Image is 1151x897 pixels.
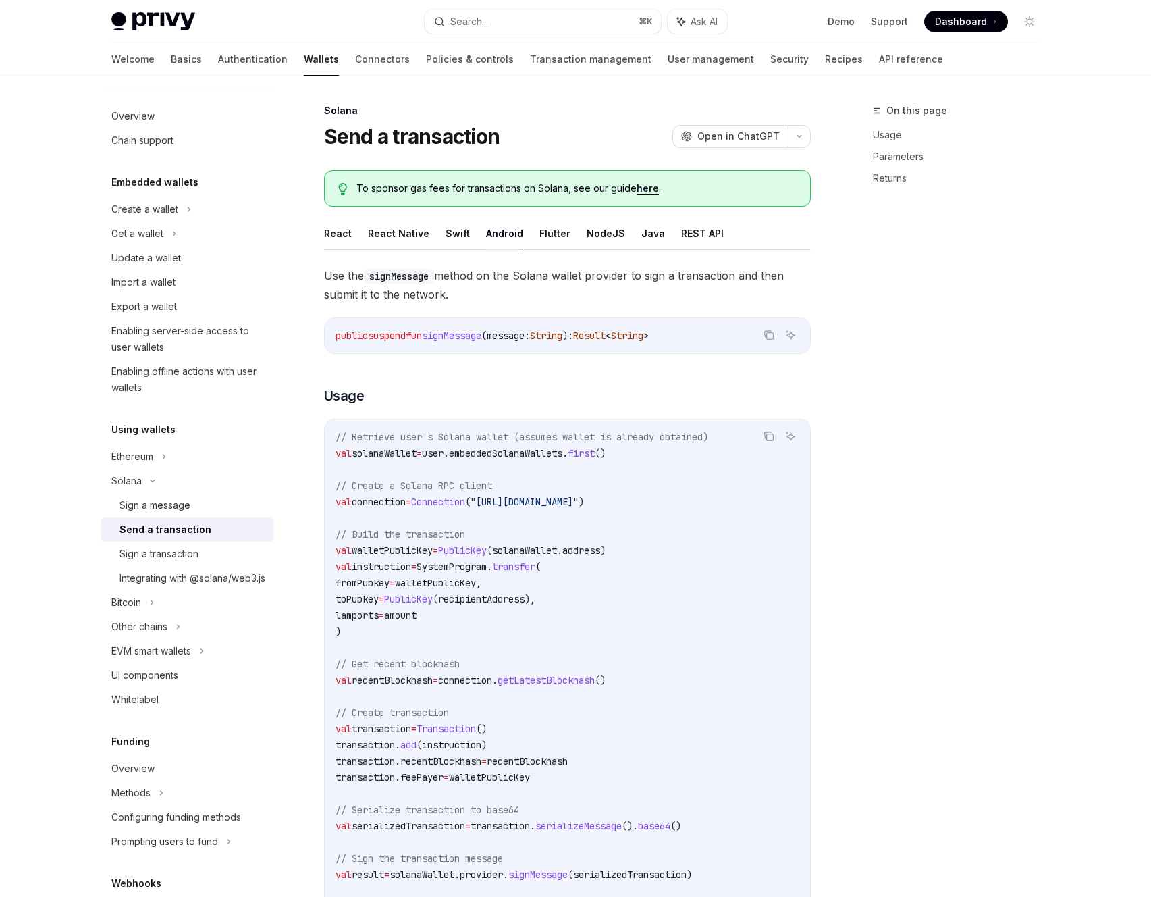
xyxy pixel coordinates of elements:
[422,330,481,342] span: signMessage
[379,609,384,621] span: =
[465,820,471,832] span: =
[101,566,273,590] a: Integrating with @solana/web3.js
[433,544,438,557] span: =
[356,182,796,195] span: To sponsor gas fees for transactions on Solana, see our guide .
[417,723,476,735] span: Transaction
[324,104,811,118] div: Solana
[111,692,159,708] div: Whitelabel
[101,359,273,400] a: Enabling offline actions with user wallets
[411,561,417,573] span: =
[433,593,535,605] span: (recipientAddress),
[336,593,379,605] span: toPubkey
[638,820,670,832] span: base64
[171,43,202,76] a: Basics
[111,201,178,217] div: Create a wallet
[352,496,406,508] span: connection
[111,785,151,801] div: Methods
[487,544,606,557] span: (solanaWallet.address)
[595,674,606,686] span: ()
[336,820,352,832] span: val
[101,246,273,270] a: Update a wallet
[336,480,492,492] span: // Create a Solana RPC client
[111,323,265,355] div: Enabling server-side access to user wallets
[1019,11,1040,32] button: Toggle dark mode
[111,226,163,242] div: Get a wallet
[336,528,465,540] span: // Build the transaction
[498,674,595,686] span: getLatestBlockhash
[530,330,562,342] span: String
[400,739,417,751] span: add
[384,593,433,605] span: PublicKey
[324,124,500,149] h1: Send a transaction
[641,217,665,249] button: Java
[425,9,661,34] button: Search...⌘K
[691,15,718,28] span: Ask AI
[873,146,1051,168] a: Parameters
[871,15,908,28] a: Support
[336,330,368,342] span: public
[111,594,141,611] div: Bitcoin
[336,804,519,816] span: // Serialize transaction to base64
[487,755,568,767] span: recentBlockhash
[643,330,649,342] span: >
[595,447,606,459] span: ()
[336,496,352,508] span: val
[101,128,273,153] a: Chain support
[111,363,265,396] div: Enabling offline actions with user wallets
[879,43,943,76] a: API reference
[886,103,947,119] span: On this page
[471,820,535,832] span: transaction.
[438,544,487,557] span: PublicKey
[587,217,625,249] button: NodeJS
[438,674,498,686] span: connection.
[465,496,471,508] span: (
[336,431,708,443] span: // Retrieve user's Solana wallet (assumes wallet is already obtained)
[218,43,288,76] a: Authentication
[336,771,444,784] span: transaction.feePayer
[336,674,352,686] span: val
[101,319,273,359] a: Enabling server-side access to user wallets
[111,619,167,635] div: Other chains
[760,326,778,344] button: Copy the contents from the code block
[760,428,778,445] button: Copy the contents from the code block
[573,330,606,342] span: Result
[481,330,530,342] span: (message:
[304,43,339,76] a: Wallets
[336,561,352,573] span: val
[539,217,570,249] button: Flutter
[336,447,352,459] span: val
[355,43,410,76] a: Connectors
[352,561,411,573] span: instruction
[426,43,514,76] a: Policies & controls
[924,11,1008,32] a: Dashboard
[535,820,622,832] span: serializeMessage
[873,168,1051,189] a: Returns
[471,496,579,508] span: "[URL][DOMAIN_NAME]"
[352,869,384,881] span: result
[111,174,198,190] h5: Embedded wallets
[101,688,273,712] a: Whitelabel
[825,43,863,76] a: Recipes
[782,326,799,344] button: Ask AI
[668,43,754,76] a: User management
[352,544,433,557] span: walletPublicKey
[111,643,191,659] div: EVM smart wallets
[390,869,508,881] span: solanaWallet.provider.
[672,125,788,148] button: Open in ChatGPT
[101,493,273,517] a: Sign a message
[530,43,651,76] a: Transaction management
[384,869,390,881] span: =
[433,674,438,686] span: =
[395,577,481,589] span: walletPublicKey,
[101,663,273,688] a: UI components
[411,496,465,508] span: Connection
[450,14,488,30] div: Search...
[338,183,348,195] svg: Tip
[352,723,411,735] span: transaction
[535,561,541,573] span: (
[611,330,643,342] span: String
[697,130,780,143] span: Open in ChatGPT
[368,330,406,342] span: suspend
[422,447,568,459] span: user.embeddedSolanaWallets.
[119,546,198,562] div: Sign a transaction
